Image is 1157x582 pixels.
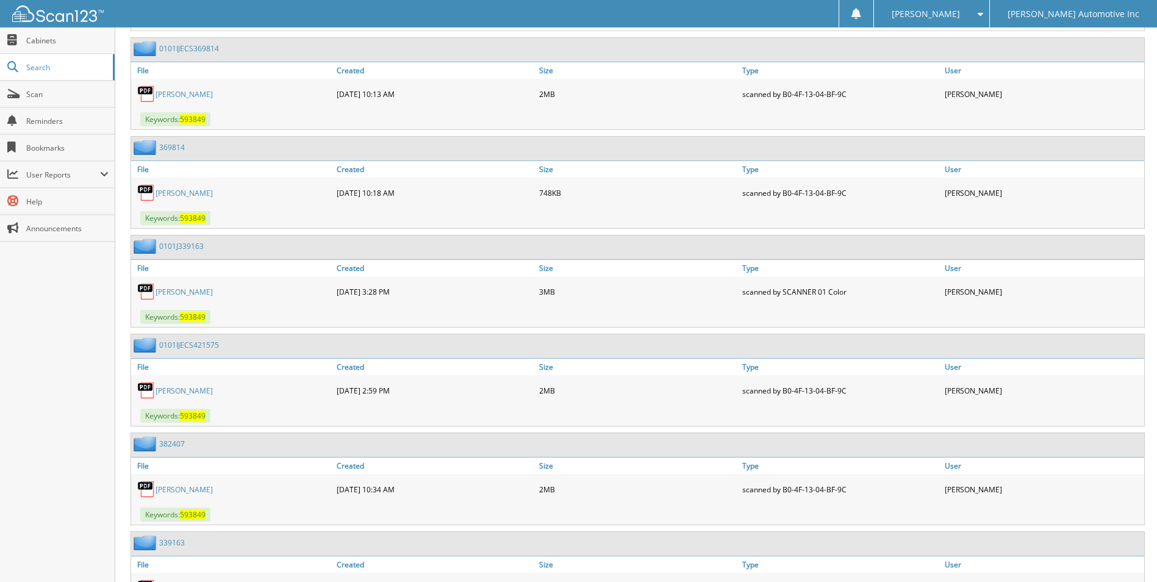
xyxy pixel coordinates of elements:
[26,89,109,99] span: Scan
[1096,523,1157,582] iframe: Chat Widget
[140,409,210,423] span: Keywords:
[942,556,1144,573] a: User
[334,82,536,106] div: [DATE] 10:13 AM
[140,211,210,225] span: Keywords:
[137,282,156,301] img: PDF.png
[180,312,206,322] span: 593849
[137,184,156,202] img: PDF.png
[334,62,536,79] a: Created
[942,458,1144,474] a: User
[942,181,1144,205] div: [PERSON_NAME]
[334,181,536,205] div: [DATE] 10:18 AM
[26,223,109,234] span: Announcements
[942,161,1144,178] a: User
[131,62,334,79] a: File
[739,458,942,474] a: Type
[739,181,942,205] div: scanned by B0-4F-13-04-BF-9C
[159,241,204,251] a: 0101J339163
[739,477,942,501] div: scanned by B0-4F-13-04-BF-9C
[131,458,334,474] a: File
[134,140,159,155] img: folder2.png
[134,337,159,353] img: folder2.png
[739,556,942,573] a: Type
[156,287,213,297] a: [PERSON_NAME]
[739,82,942,106] div: scanned by B0-4F-13-04-BF-9C
[131,161,334,178] a: File
[739,260,942,276] a: Type
[536,477,739,501] div: 2MB
[536,181,739,205] div: 748KB
[942,62,1144,79] a: User
[26,143,109,153] span: Bookmarks
[334,556,536,573] a: Created
[156,484,213,495] a: [PERSON_NAME]
[536,62,739,79] a: Size
[334,458,536,474] a: Created
[892,10,960,18] span: [PERSON_NAME]
[942,378,1144,403] div: [PERSON_NAME]
[180,213,206,223] span: 593849
[334,477,536,501] div: [DATE] 10:34 AM
[156,89,213,99] a: [PERSON_NAME]
[942,359,1144,375] a: User
[26,35,109,46] span: Cabinets
[942,82,1144,106] div: [PERSON_NAME]
[739,378,942,403] div: scanned by B0-4F-13-04-BF-9C
[134,535,159,550] img: folder2.png
[131,556,334,573] a: File
[536,161,739,178] a: Size
[134,239,159,254] img: folder2.png
[131,359,334,375] a: File
[536,378,739,403] div: 2MB
[180,509,206,520] span: 593849
[536,556,739,573] a: Size
[334,161,536,178] a: Created
[137,381,156,400] img: PDF.png
[159,340,219,350] a: 0101IJECS421575
[536,458,739,474] a: Size
[159,43,219,54] a: 0101IJECS369814
[159,439,185,449] a: 382407
[334,260,536,276] a: Created
[156,386,213,396] a: [PERSON_NAME]
[180,114,206,124] span: 593849
[156,188,213,198] a: [PERSON_NAME]
[140,112,210,126] span: Keywords:
[26,62,107,73] span: Search
[334,359,536,375] a: Created
[739,161,942,178] a: Type
[739,359,942,375] a: Type
[536,82,739,106] div: 2MB
[159,537,185,548] a: 339163
[334,378,536,403] div: [DATE] 2:59 PM
[739,62,942,79] a: Type
[536,260,739,276] a: Size
[140,310,210,324] span: Keywords:
[26,196,109,207] span: Help
[137,480,156,498] img: PDF.png
[334,279,536,304] div: [DATE] 3:28 PM
[739,279,942,304] div: scanned by SCANNER 01 Color
[26,170,100,180] span: User Reports
[180,411,206,421] span: 593849
[942,477,1144,501] div: [PERSON_NAME]
[536,359,739,375] a: Size
[134,436,159,451] img: folder2.png
[942,279,1144,304] div: [PERSON_NAME]
[942,260,1144,276] a: User
[12,5,104,22] img: scan123-logo-white.svg
[131,260,334,276] a: File
[1008,10,1139,18] span: [PERSON_NAME] Automotive Inc
[26,116,109,126] span: Reminders
[140,508,210,522] span: Keywords:
[137,85,156,103] img: PDF.png
[134,41,159,56] img: folder2.png
[159,142,185,153] a: 369814
[536,279,739,304] div: 3MB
